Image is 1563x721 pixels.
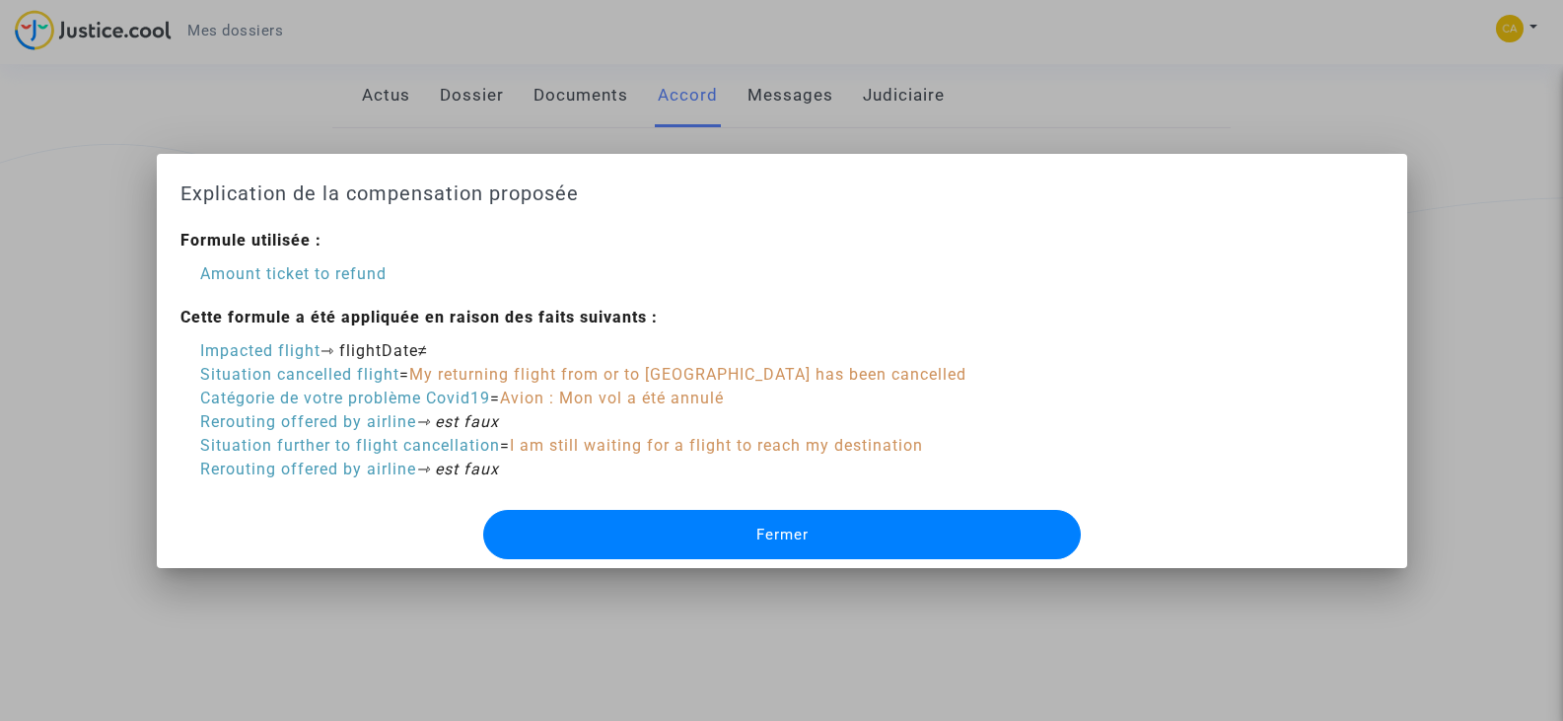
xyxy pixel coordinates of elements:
span: Impacted flight [200,341,320,360]
span: Avion : Mon vol a été annulé [500,389,724,407]
span: Situation further to flight cancellation [200,436,500,455]
span: = [490,389,500,407]
i: ⇾ est faux [416,412,499,431]
div: Cette formule a été appliquée en raison des faits suivants : [180,306,966,329]
span: Situation cancelled flight [200,365,399,384]
span: Rerouting offered by airline [200,412,416,431]
button: Fermer [483,510,1081,559]
span: Amount ticket to refund [200,264,387,283]
span: ≠ [418,341,428,360]
div: Formule utilisée : [180,229,966,252]
span: I am still waiting for a flight to reach my destination [510,436,923,455]
span: Rerouting offered by airline [200,460,416,478]
span: Fermer [755,526,808,543]
span: = [399,365,409,384]
i: ⇾ est faux [416,460,499,478]
span: Catégorie de votre problème Covid19 [200,389,490,407]
h1: Explication de la compensation proposée [180,178,1384,209]
span: ⇾ flightDate [320,341,418,360]
span: = [500,436,510,455]
span: My returning flight from or to [GEOGRAPHIC_DATA] has been cancelled [409,365,966,384]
